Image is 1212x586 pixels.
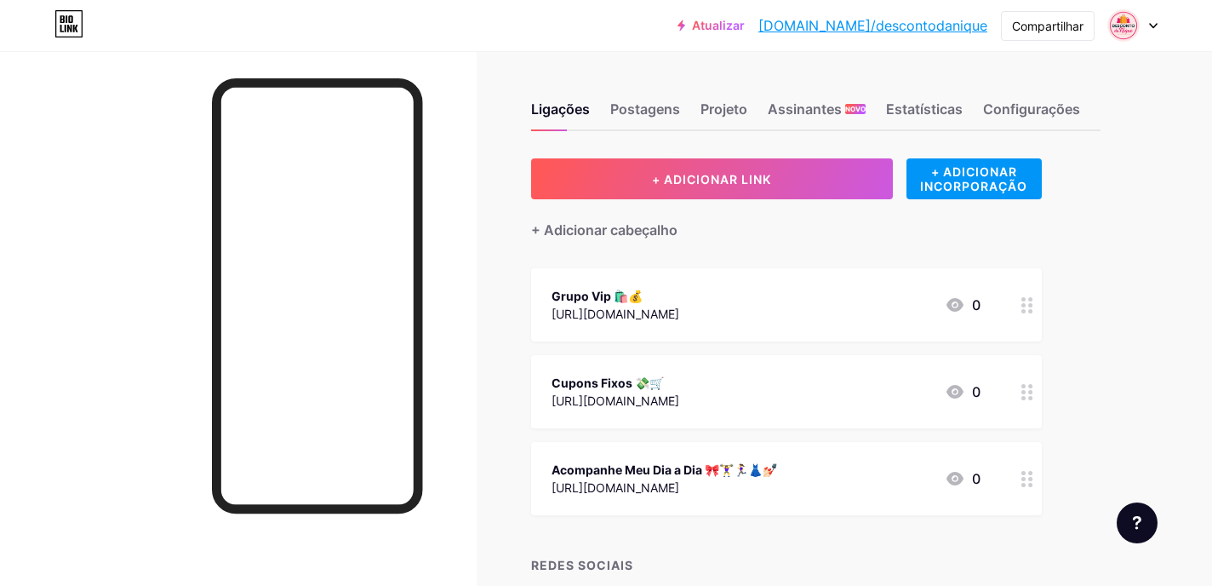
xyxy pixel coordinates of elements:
[552,376,664,390] font: Cupons Fixos 💸🛒
[972,296,980,313] font: 0
[758,15,987,36] a: [DOMAIN_NAME]/descontodanique
[531,221,677,238] font: + Adicionar cabeçalho
[758,17,987,34] font: [DOMAIN_NAME]/descontodanique
[768,101,842,118] font: Assinantes
[845,105,866,113] font: NOVO
[972,383,980,400] font: 0
[531,158,893,199] button: + ADICIONAR LINK
[972,470,980,487] font: 0
[692,18,745,32] font: Atualizar
[610,101,680,118] font: Postagens
[920,164,1027,193] font: + ADICIONAR INCORPORAÇÃO
[552,480,679,495] font: [URL][DOMAIN_NAME]
[1107,9,1140,42] img: desconto único
[531,558,633,572] font: REDES SOCIAIS
[552,462,777,477] font: Acompanhe Meu Dia a Dia 🎀🏋️‍♀️🏃‍♀️👗💅🏻
[700,101,747,118] font: Projeto
[552,394,679,408] font: [URL][DOMAIN_NAME]
[886,101,963,118] font: Estatísticas
[1012,19,1083,33] font: Compartilhar
[983,101,1080,118] font: Configurações
[652,172,771,187] font: + ADICIONAR LINK
[552,289,643,303] font: Grupo Vip 🛍️💰
[531,101,590,118] font: Ligações
[552,307,679,321] font: [URL][DOMAIN_NAME]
